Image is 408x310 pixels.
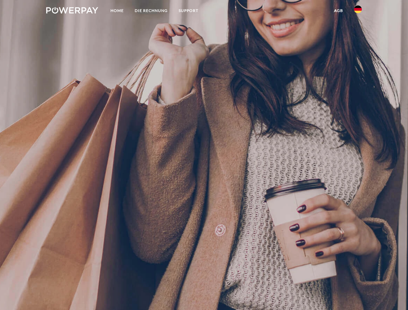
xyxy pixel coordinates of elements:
[105,5,129,16] a: Home
[129,5,173,16] a: DIE RECHNUNG
[46,7,98,14] img: logo-powerpay-white.svg
[329,5,349,16] a: agb
[354,5,362,13] img: de
[173,5,204,16] a: SUPPORT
